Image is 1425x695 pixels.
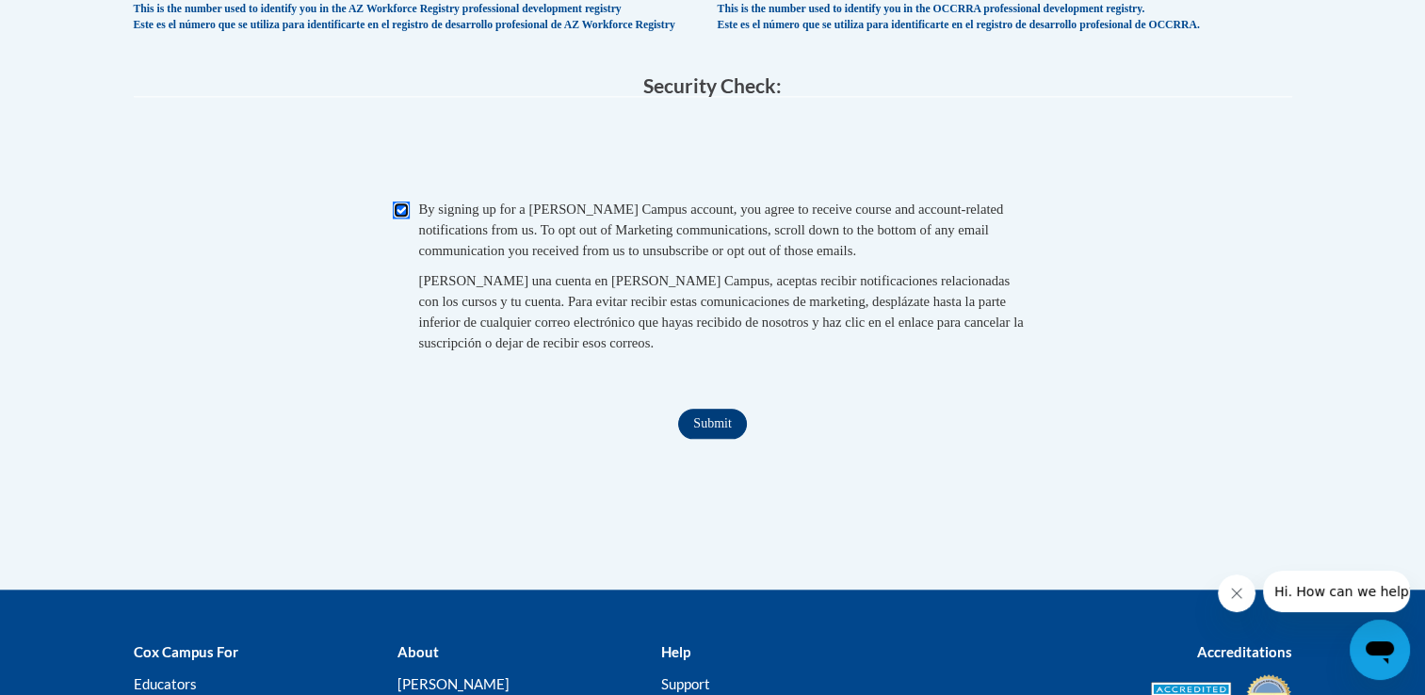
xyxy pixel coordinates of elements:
[134,643,238,660] b: Cox Campus For
[397,643,438,660] b: About
[1218,574,1255,612] iframe: Close message
[660,643,689,660] b: Help
[660,675,709,692] a: Support
[643,73,782,97] span: Security Check:
[1350,620,1410,680] iframe: Button to launch messaging window
[419,202,1004,258] span: By signing up for a [PERSON_NAME] Campus account, you agree to receive course and account-related...
[1197,643,1292,660] b: Accreditations
[419,273,1024,350] span: [PERSON_NAME] una cuenta en [PERSON_NAME] Campus, aceptas recibir notificaciones relacionadas con...
[11,13,153,28] span: Hi. How can we help?
[134,675,197,692] a: Educators
[678,409,746,439] input: Submit
[1263,571,1410,612] iframe: Message from company
[570,116,856,189] iframe: reCAPTCHA
[134,2,708,33] div: This is the number used to identify you in the AZ Workforce Registry professional development reg...
[718,2,1292,33] div: This is the number used to identify you in the OCCRRA professional development registry. Este es ...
